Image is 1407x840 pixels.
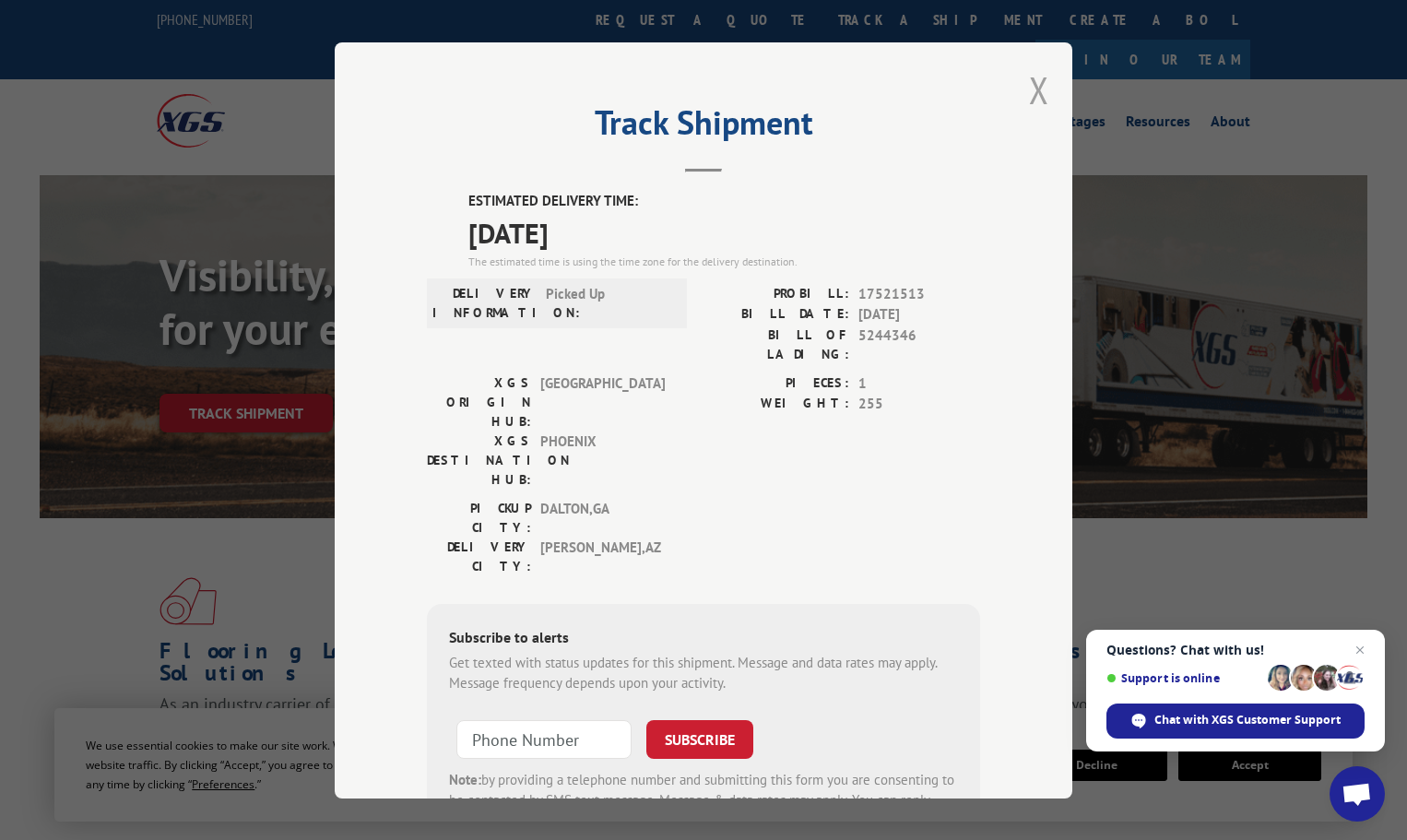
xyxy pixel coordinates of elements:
[540,431,665,489] span: PHOENIX
[703,304,849,325] label: BILL DATE:
[858,394,980,415] span: 255
[456,719,632,758] input: Phone Number
[468,191,980,212] label: ESTIMATED DELIVERY TIME:
[1154,712,1341,728] span: Chat with XGS Customer Support
[703,325,849,363] label: BILL OF LADING:
[427,537,531,575] label: DELIVERY CITY:
[546,283,670,322] span: Picked Up
[858,304,980,325] span: [DATE]
[427,431,531,489] label: XGS DESTINATION HUB:
[1029,65,1049,114] button: Close modal
[427,110,980,145] h2: Track Shipment
[703,283,849,304] label: PROBILL:
[449,769,958,832] div: by providing a telephone number and submitting this form you are consenting to be contacted by SM...
[468,253,980,269] div: The estimated time is using the time zone for the delivery destination.
[858,325,980,363] span: 5244346
[427,373,531,431] label: XGS ORIGIN HUB:
[1106,704,1365,739] div: Chat with XGS Customer Support
[1106,643,1365,657] span: Questions? Chat with us!
[1349,639,1371,661] span: Close chat
[540,537,665,575] span: [PERSON_NAME] , AZ
[703,394,849,415] label: WEIGHT:
[449,770,481,787] strong: Note:
[449,652,958,693] div: Get texted with status updates for this shipment. Message and data rates may apply. Message frequ...
[540,373,665,431] span: [GEOGRAPHIC_DATA]
[1106,671,1261,685] span: Support is online
[646,719,753,758] button: SUBSCRIBE
[468,211,980,253] span: [DATE]
[427,498,531,537] label: PICKUP CITY:
[432,283,537,322] label: DELIVERY INFORMATION:
[1330,766,1385,822] div: Open chat
[540,498,665,537] span: DALTON , GA
[858,283,980,304] span: 17521513
[703,373,849,394] label: PIECES:
[449,625,958,652] div: Subscribe to alerts
[858,373,980,394] span: 1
